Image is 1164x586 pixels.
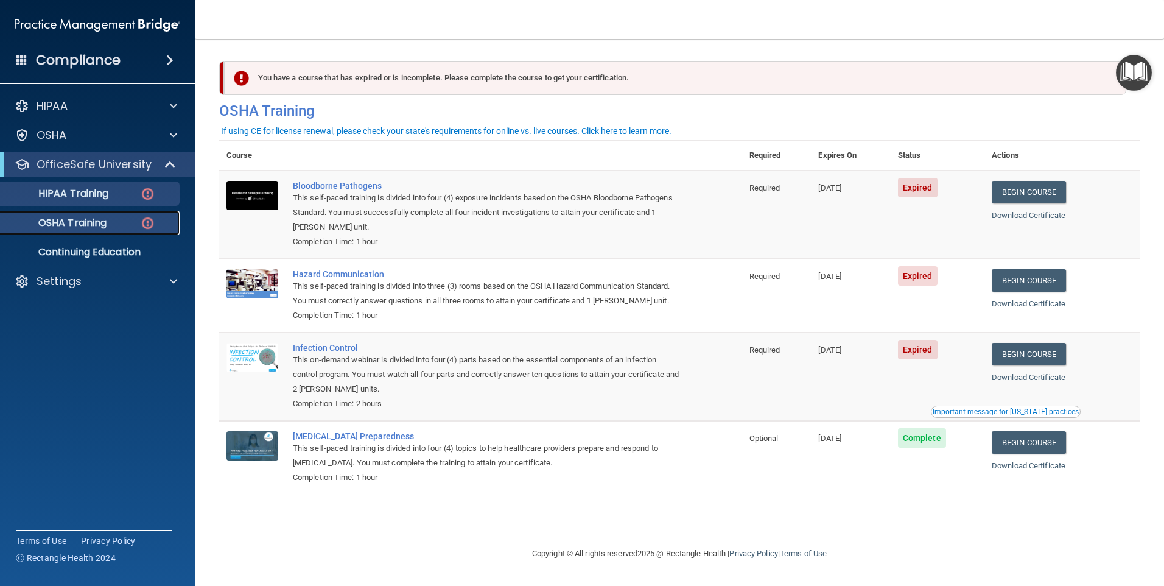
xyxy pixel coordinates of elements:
[36,52,121,69] h4: Compliance
[8,217,107,229] p: OSHA Training
[749,434,779,443] span: Optional
[219,102,1140,119] h4: OSHA Training
[15,157,177,172] a: OfficeSafe University
[8,188,108,200] p: HIPAA Training
[898,340,938,359] span: Expired
[457,534,902,573] div: Copyright © All rights reserved 2025 @ Rectangle Health | |
[293,191,681,235] div: This self-paced training is divided into four (4) exposure incidents based on the OSHA Bloodborne...
[742,141,812,171] th: Required
[992,343,1066,365] a: Begin Course
[293,397,681,411] div: Completion Time: 2 hours
[931,406,1081,418] button: Read this if you are a dental practitioner in the state of CA
[15,274,177,289] a: Settings
[81,535,136,547] a: Privacy Policy
[293,269,681,279] a: Hazard Communication
[898,178,938,197] span: Expired
[293,470,681,485] div: Completion Time: 1 hour
[140,216,155,231] img: danger-circle.6113f641.png
[234,71,249,86] img: exclamation-circle-solid-danger.72ef9ffc.png
[992,461,1065,470] a: Download Certificate
[219,141,286,171] th: Course
[37,274,82,289] p: Settings
[749,345,780,355] span: Required
[293,181,681,191] a: Bloodborne Pathogens
[15,13,180,37] img: PMB logo
[811,141,890,171] th: Expires On
[16,535,66,547] a: Terms of Use
[224,61,1126,95] div: You have a course that has expired or is incomplete. Please complete the course to get your certi...
[293,343,681,353] a: Infection Control
[293,235,681,249] div: Completion Time: 1 hour
[818,183,841,192] span: [DATE]
[37,128,67,143] p: OSHA
[140,186,155,202] img: danger-circle.6113f641.png
[293,308,681,323] div: Completion Time: 1 hour
[992,269,1066,292] a: Begin Course
[293,441,681,470] div: This self-paced training is divided into four (4) topics to help healthcare providers prepare and...
[15,128,177,143] a: OSHA
[992,431,1066,454] a: Begin Course
[1116,55,1152,91] button: Open Resource Center
[818,272,841,281] span: [DATE]
[221,127,671,135] div: If using CE for license renewal, please check your state's requirements for online vs. live cours...
[891,141,984,171] th: Status
[992,181,1066,203] a: Begin Course
[293,353,681,397] div: This on-demand webinar is divided into four (4) parts based on the essential components of an inf...
[898,266,938,286] span: Expired
[15,99,177,113] a: HIPAA
[992,211,1065,220] a: Download Certificate
[293,279,681,308] div: This self-paced training is divided into three (3) rooms based on the OSHA Hazard Communication S...
[992,299,1065,308] a: Download Certificate
[749,183,780,192] span: Required
[749,272,780,281] span: Required
[780,549,827,558] a: Terms of Use
[37,157,152,172] p: OfficeSafe University
[933,408,1079,415] div: Important message for [US_STATE] practices
[992,373,1065,382] a: Download Certificate
[898,428,946,448] span: Complete
[16,552,116,564] span: Ⓒ Rectangle Health 2024
[818,434,841,443] span: [DATE]
[219,125,673,137] button: If using CE for license renewal, please check your state's requirements for online vs. live cours...
[984,141,1140,171] th: Actions
[37,99,68,113] p: HIPAA
[729,549,777,558] a: Privacy Policy
[818,345,841,355] span: [DATE]
[8,246,174,258] p: Continuing Education
[293,431,681,441] a: [MEDICAL_DATA] Preparedness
